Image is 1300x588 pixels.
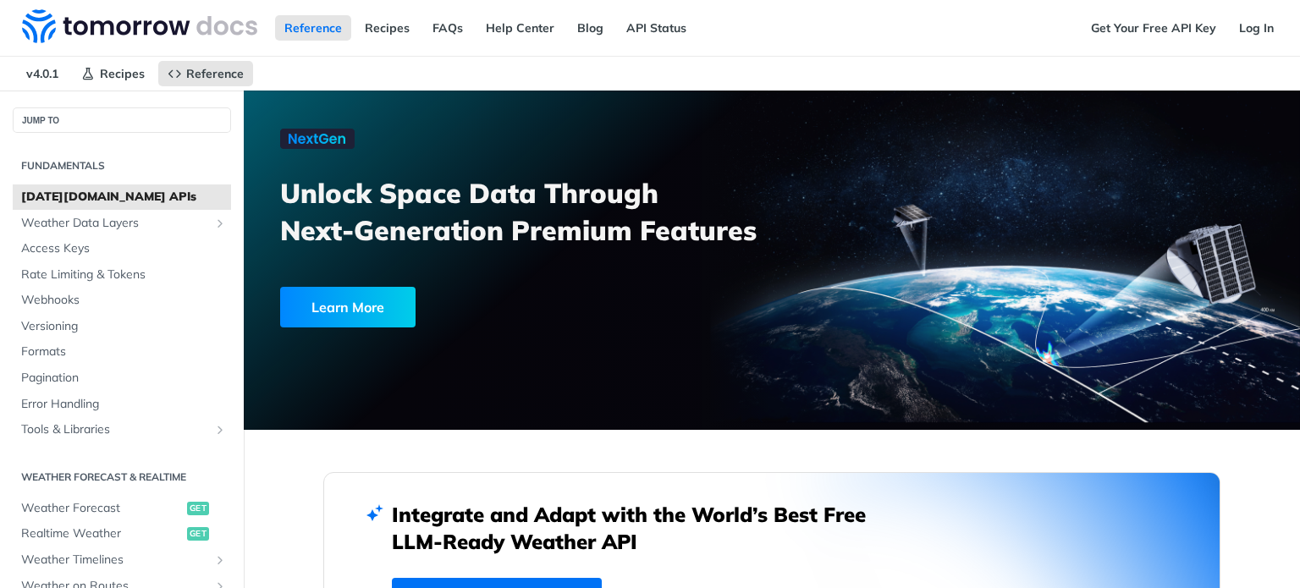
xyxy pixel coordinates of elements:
span: Weather Timelines [21,552,209,569]
h2: Weather Forecast & realtime [13,470,231,485]
a: Reference [275,15,351,41]
button: Show subpages for Weather Data Layers [213,217,227,230]
span: Pagination [21,370,227,387]
span: [DATE][DOMAIN_NAME] APIs [21,189,227,206]
a: FAQs [423,15,472,41]
a: Pagination [13,365,231,391]
a: Weather Forecastget [13,496,231,521]
h2: Fundamentals [13,158,231,173]
a: Formats [13,339,231,365]
a: Error Handling [13,392,231,417]
a: Rate Limiting & Tokens [13,262,231,288]
button: Show subpages for Weather Timelines [213,553,227,567]
a: Learn More [280,287,688,327]
span: Tools & Libraries [21,421,209,438]
span: Versioning [21,318,227,335]
span: get [187,527,209,541]
a: Realtime Weatherget [13,521,231,547]
a: [DATE][DOMAIN_NAME] APIs [13,184,231,210]
img: NextGen [280,129,355,149]
a: Blog [568,15,613,41]
a: Reference [158,61,253,86]
a: Help Center [476,15,564,41]
span: Access Keys [21,240,227,257]
a: Tools & LibrariesShow subpages for Tools & Libraries [13,417,231,442]
span: Realtime Weather [21,525,183,542]
span: get [187,502,209,515]
span: Reference [186,66,244,81]
span: Recipes [100,66,145,81]
span: v4.0.1 [17,61,68,86]
a: Weather TimelinesShow subpages for Weather Timelines [13,547,231,573]
span: Weather Data Layers [21,215,209,232]
span: Webhooks [21,292,227,309]
a: Log In [1230,15,1283,41]
button: JUMP TO [13,107,231,133]
a: Access Keys [13,236,231,261]
span: Rate Limiting & Tokens [21,267,227,283]
img: Tomorrow.io Weather API Docs [22,9,257,43]
button: Show subpages for Tools & Libraries [213,423,227,437]
span: Weather Forecast [21,500,183,517]
a: Get Your Free API Key [1082,15,1226,41]
a: Recipes [72,61,154,86]
a: API Status [617,15,696,41]
h2: Integrate and Adapt with the World’s Best Free LLM-Ready Weather API [392,501,891,555]
h3: Unlock Space Data Through Next-Generation Premium Features [280,174,790,249]
a: Recipes [355,15,419,41]
a: Webhooks [13,288,231,313]
div: Learn More [280,287,416,327]
a: Versioning [13,314,231,339]
span: Error Handling [21,396,227,413]
span: Formats [21,343,227,360]
a: Weather Data LayersShow subpages for Weather Data Layers [13,211,231,236]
